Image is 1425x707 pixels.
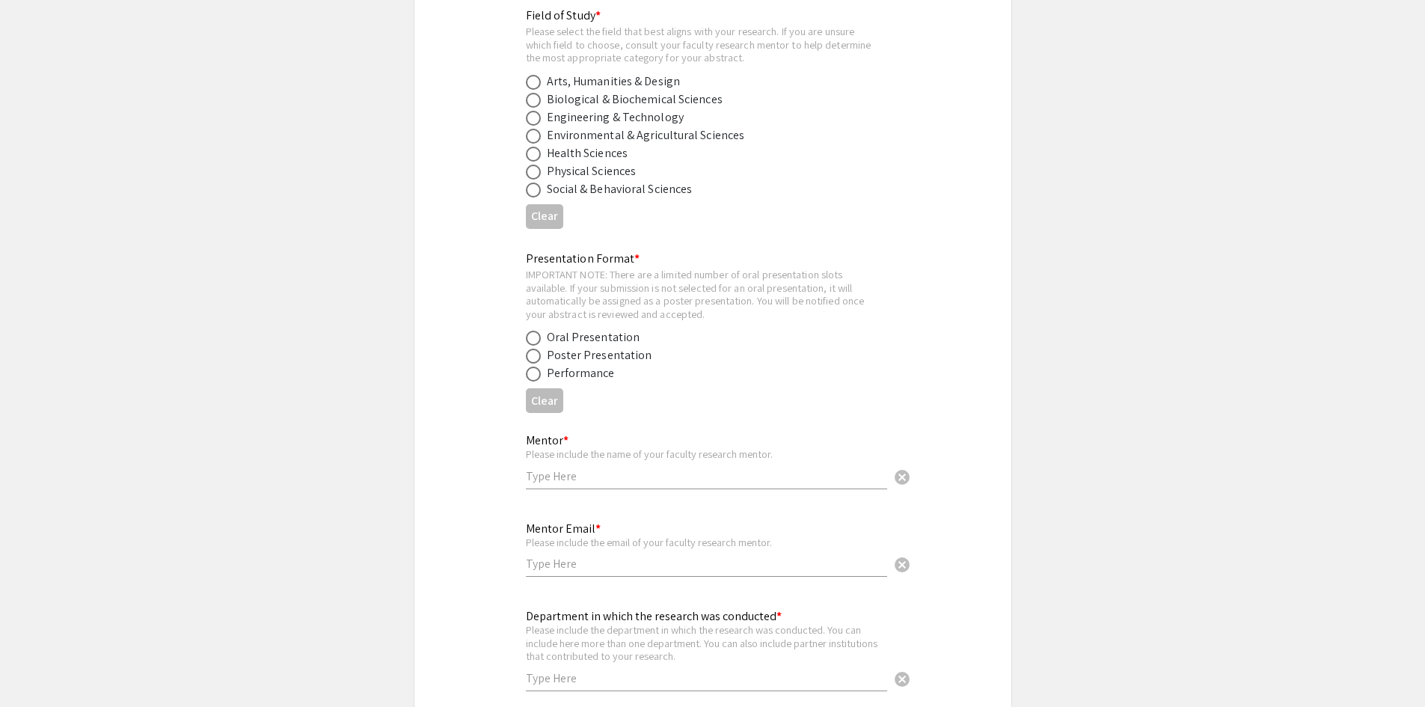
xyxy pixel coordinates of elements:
[526,7,601,23] mat-label: Field of Study
[547,364,615,382] div: Performance
[526,536,887,549] div: Please include the email of your faculty research mentor.
[526,432,569,448] mat-label: Mentor
[526,204,563,229] button: Clear
[547,180,693,198] div: Social & Behavioral Sciences
[526,268,876,320] div: IMPORTANT NOTE: There are a limited number of oral presentation slots available. If your submissi...
[887,549,917,579] button: Clear
[526,670,887,686] input: Type Here
[547,144,628,162] div: Health Sciences
[547,162,637,180] div: Physical Sciences
[526,556,887,572] input: Type Here
[526,608,782,624] mat-label: Department in which the research was conducted
[893,556,911,574] span: cancel
[526,623,887,663] div: Please include the department in which the research was conducted. You can include here more than...
[547,108,684,126] div: Engineering & Technology
[526,251,640,266] mat-label: Presentation Format
[526,25,876,64] div: Please select the field that best aligns with your research. If you are unsure which field to cho...
[887,461,917,491] button: Clear
[893,468,911,486] span: cancel
[547,328,640,346] div: Oral Presentation
[526,521,601,536] mat-label: Mentor Email
[547,91,723,108] div: Biological & Biochemical Sciences
[526,447,887,461] div: Please include the name of your faculty research mentor.
[11,640,64,696] iframe: Chat
[526,388,563,413] button: Clear
[547,346,652,364] div: Poster Presentation
[887,663,917,693] button: Clear
[526,468,887,484] input: Type Here
[893,670,911,688] span: cancel
[547,126,745,144] div: Environmental & Agricultural Sciences
[547,73,681,91] div: Arts, Humanities & Design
